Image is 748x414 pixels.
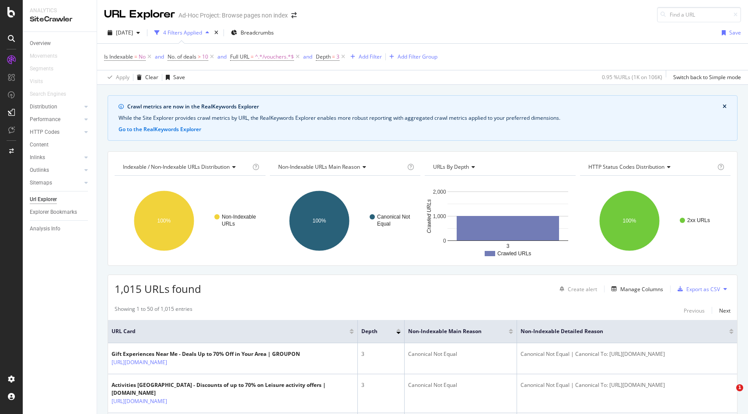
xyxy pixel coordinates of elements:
span: ^.*/vouchers.*$ [255,51,294,63]
div: Export as CSV [686,285,720,293]
button: and [217,52,227,61]
span: = [251,53,254,60]
div: Content [30,140,49,150]
iframe: Intercom live chat [718,384,739,405]
button: and [303,52,312,61]
a: Performance [30,115,82,124]
div: While the Site Explorer provides crawl metrics by URL, the RealKeywords Explorer enables more rob... [119,114,727,122]
div: 3 [361,381,401,389]
h4: URLs by Depth [431,160,568,174]
a: Segments [30,64,62,73]
div: HTTP Codes [30,128,59,137]
div: 0.95 % URLs ( 1K on 106K ) [602,73,662,81]
div: Analysis Info [30,224,60,233]
a: Sitemaps [30,178,82,188]
text: Crawled URLs [426,199,432,233]
div: Overview [30,39,51,48]
a: [URL][DOMAIN_NAME] [112,358,167,367]
button: Breadcrumbs [227,26,277,40]
button: Manage Columns [608,284,663,294]
text: 100% [622,218,636,224]
a: HTTP Codes [30,128,82,137]
div: Save [729,29,741,36]
div: Analytics [30,7,90,14]
span: Non-Indexable Main Reason [408,327,496,335]
span: Breadcrumbs [241,29,274,36]
div: Next [719,307,731,314]
span: Depth [316,53,331,60]
span: Full URL [230,53,249,60]
svg: A chart. [580,183,731,259]
div: Clear [145,73,158,81]
div: Previous [684,307,705,314]
div: 4 Filters Applied [163,29,202,36]
a: Analysis Info [30,224,91,233]
text: Canonical Not [377,214,410,220]
text: 3 [507,243,510,249]
a: Overview [30,39,91,48]
text: 1,000 [433,213,446,219]
span: No. of deals [168,53,196,60]
a: [URL][DOMAIN_NAME] [112,397,167,406]
button: Go to the RealKeywords Explorer [119,125,201,133]
button: and [155,52,164,61]
a: Search Engines [30,90,75,99]
button: Clear [133,70,158,84]
svg: A chart. [115,183,266,259]
span: HTTP Status Codes Distribution [588,163,664,170]
div: Canonical Not Equal [408,350,513,358]
div: and [217,53,227,60]
div: Add Filter Group [398,53,437,60]
span: No [139,51,146,63]
input: Find a URL [657,7,741,22]
a: Explorer Bookmarks [30,208,91,217]
div: Visits [30,77,43,86]
text: 100% [312,218,326,224]
span: = [332,53,335,60]
a: Inlinks [30,153,82,162]
text: Equal [377,221,391,227]
div: Create alert [568,285,597,293]
h4: HTTP Status Codes Distribution [587,160,716,174]
div: Sitemaps [30,178,52,188]
a: Visits [30,77,52,86]
div: Performance [30,115,60,124]
span: Depth [361,327,383,335]
div: URL Explorer [104,7,175,22]
div: Gift Experiences Near Me - Deals Up to 70% Off in Your Area | GROUPON [112,350,300,358]
div: Showing 1 to 50 of 1,015 entries [115,305,192,316]
span: 2025 Oct. 7th [116,29,133,36]
div: SiteCrawler [30,14,90,24]
button: Next [719,305,731,316]
span: = [134,53,137,60]
svg: A chart. [425,183,576,259]
button: 4 Filters Applied [151,26,213,40]
div: Inlinks [30,153,45,162]
div: Canonical Not Equal | Canonical To: [URL][DOMAIN_NAME] [521,381,734,389]
div: and [155,53,164,60]
div: Crawl metrics are now in the RealKeywords Explorer [127,103,723,111]
button: Apply [104,70,129,84]
div: Url Explorer [30,195,57,204]
button: Switch back to Simple mode [670,70,741,84]
span: 3 [336,51,339,63]
div: Manage Columns [620,285,663,293]
div: Canonical Not Equal [408,381,513,389]
text: 2,000 [433,189,446,195]
svg: A chart. [270,183,421,259]
h4: Non-Indexable URLs Main Reason [276,160,406,174]
span: 10 [202,51,208,63]
div: arrow-right-arrow-left [291,12,297,18]
span: URL Card [112,327,347,335]
div: Save [173,73,185,81]
span: Indexable / Non-Indexable URLs distribution [123,163,230,170]
span: Non-Indexable Detailed Reason [521,327,716,335]
div: Search Engines [30,90,66,99]
div: Activities [GEOGRAPHIC_DATA] - Discounts of up to 70% on Leisure activity offers | [DOMAIN_NAME] [112,381,354,397]
button: Add Filter [347,52,382,62]
span: > [198,53,201,60]
a: Content [30,140,91,150]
